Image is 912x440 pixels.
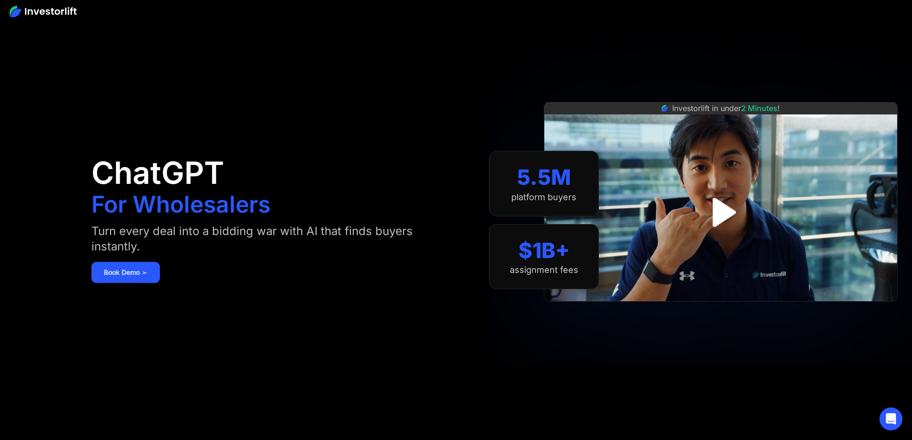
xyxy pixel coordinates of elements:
[879,407,902,430] div: Open Intercom Messenger
[91,158,224,188] h1: ChatGPT
[510,265,578,275] div: assignment fees
[741,103,777,113] span: 2 Minutes
[672,102,780,114] div: Investorlift in under !
[511,192,576,203] div: platform buyers
[517,165,571,190] div: 5.5M
[518,238,570,263] div: $1B+
[91,262,160,283] a: Book Demo ➢
[91,193,270,216] h1: For Wholesalers
[91,224,437,254] div: Turn every deal into a bidding war with AI that finds buyers instantly.
[699,191,742,234] a: open lightbox
[649,306,793,318] iframe: Customer reviews powered by Trustpilot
